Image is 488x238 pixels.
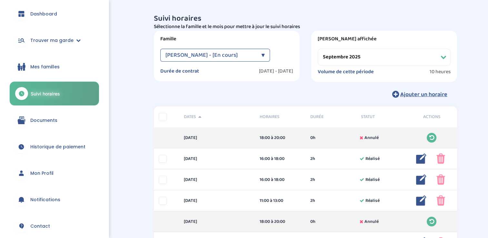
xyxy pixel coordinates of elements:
[260,197,301,204] div: 11:00 à 13:00
[310,155,315,162] span: 2h
[260,176,301,183] div: 16:00 à 18:00
[179,176,255,183] div: [DATE]
[318,69,374,75] label: Volume de cette période
[179,114,255,120] div: Dates
[10,2,99,25] a: Dashboard
[160,36,293,42] label: Famille
[260,155,301,162] div: 16:00 à 18:00
[10,55,99,78] a: Mes familles
[30,144,85,150] span: Historique de paiement
[260,134,301,141] div: 18:00 à 20:00
[436,174,445,185] img: poubelle_rose.png
[10,135,99,158] a: Historique de paiement
[10,29,99,52] a: Trouver ma garde
[260,218,301,225] div: 18:00 à 20:00
[30,64,60,70] span: Mes familles
[30,11,57,17] span: Dashboard
[10,109,99,132] a: Documents
[260,114,301,120] span: Horaires
[383,87,457,101] button: Ajouter un horaire
[10,82,99,105] a: Suivi horaires
[179,134,255,141] div: [DATE]
[165,49,238,62] span: [PERSON_NAME] - [En cours]
[10,162,99,185] a: Mon Profil
[30,170,54,177] span: Mon Profil
[30,196,60,203] span: Notifications
[318,36,451,42] label: [PERSON_NAME] affichée
[365,155,379,162] span: Réalisé
[154,23,457,31] p: Sélectionne la famille et le mois pour mettre à jour le suivi horaires
[364,134,378,141] span: Annulé
[30,37,74,44] span: Trouver ma garde
[160,68,199,74] label: Durée de contrat
[436,195,445,206] img: poubelle_rose.png
[310,197,315,204] span: 2h
[416,154,426,164] img: modifier_bleu.png
[179,218,255,225] div: [DATE]
[179,197,255,204] div: [DATE]
[436,154,445,164] img: poubelle_rose.png
[430,69,451,75] span: 10 heures
[364,218,378,225] span: Annulé
[179,155,255,162] div: [DATE]
[31,90,60,97] span: Suivi horaires
[310,176,315,183] span: 2h
[30,117,57,124] span: Documents
[10,214,99,238] a: Contact
[356,114,406,120] div: Statut
[261,49,265,62] div: ▼
[416,195,426,206] img: modifier_bleu.png
[30,223,50,230] span: Contact
[365,197,379,204] span: Réalisé
[259,68,293,74] label: [DATE] - [DATE]
[10,188,99,211] a: Notifications
[406,114,457,120] div: Actions
[400,90,447,99] span: Ajouter un horaire
[310,134,315,141] span: 0h
[365,176,379,183] span: Réalisé
[305,114,356,120] div: Durée
[154,15,457,23] h3: Suivi horaires
[310,218,315,225] span: 0h
[416,174,426,185] img: modifier_bleu.png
